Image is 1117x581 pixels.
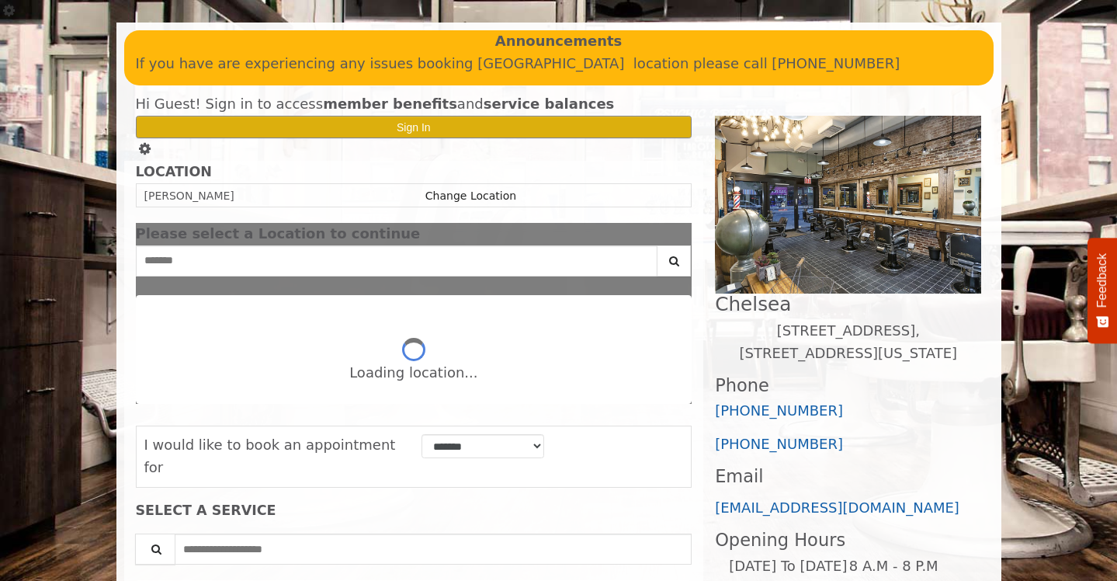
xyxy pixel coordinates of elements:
[484,96,615,112] b: service balances
[715,402,843,419] a: [PHONE_NUMBER]
[349,362,477,384] div: Loading location...
[136,245,692,284] div: Center Select
[665,256,683,266] i: Search button
[715,320,981,365] p: [STREET_ADDRESS],[STREET_ADDRESS][US_STATE]
[715,376,981,395] h3: Phone
[144,190,234,202] span: [PERSON_NAME]
[715,294,981,315] h2: Chelsea
[144,437,396,475] span: I would like to book an appointment for
[136,503,692,518] div: SELECT A SERVICE
[728,555,848,579] td: [DATE] To [DATE]
[848,555,969,579] td: 8 A.M - 8 P.M
[136,225,421,242] span: Please select a Location to continue
[715,531,981,550] h3: Opening Hours
[136,245,658,277] input: Search Center
[136,93,692,116] div: Hi Guest! Sign in to access and
[1088,238,1117,343] button: Feedback - Show survey
[715,436,843,452] a: [PHONE_NUMBER]
[425,190,516,202] a: Change Location
[715,467,981,486] h3: Email
[668,229,692,239] button: close dialog
[1095,253,1109,308] span: Feedback
[135,534,175,565] button: Service Search
[323,96,457,112] b: member benefits
[136,116,692,138] button: Sign In
[495,30,623,53] b: Announcements
[136,53,982,75] p: If you have are experiencing any issues booking [GEOGRAPHIC_DATA] location please call [PHONE_NUM...
[715,499,959,516] a: [EMAIL_ADDRESS][DOMAIN_NAME]
[136,164,212,179] b: LOCATION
